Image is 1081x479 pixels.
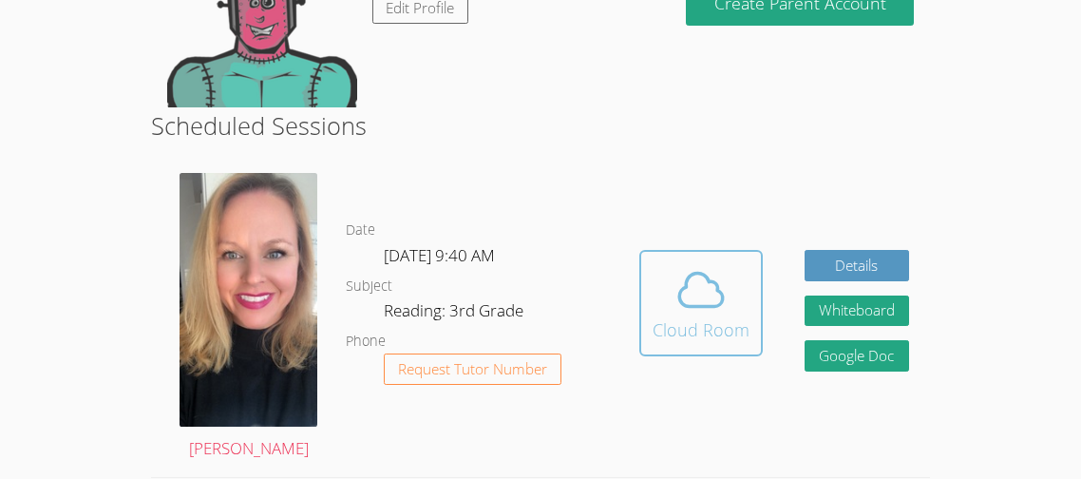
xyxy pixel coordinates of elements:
div: Cloud Room [653,316,749,343]
button: Whiteboard [805,296,909,327]
span: [DATE] 9:40 AM [384,244,495,266]
a: [PERSON_NAME] [180,173,317,462]
button: Request Tutor Number [384,354,561,385]
a: Google Doc [805,340,909,372]
dt: Subject [346,275,392,298]
dd: Reading: 3rd Grade [384,297,527,330]
dt: Date [346,219,375,242]
button: Cloud Room [639,250,763,356]
img: avatar.png [180,173,317,427]
dt: Phone [346,330,386,354]
a: Details [805,250,909,281]
span: Request Tutor Number [398,362,547,376]
h2: Scheduled Sessions [151,107,929,144]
